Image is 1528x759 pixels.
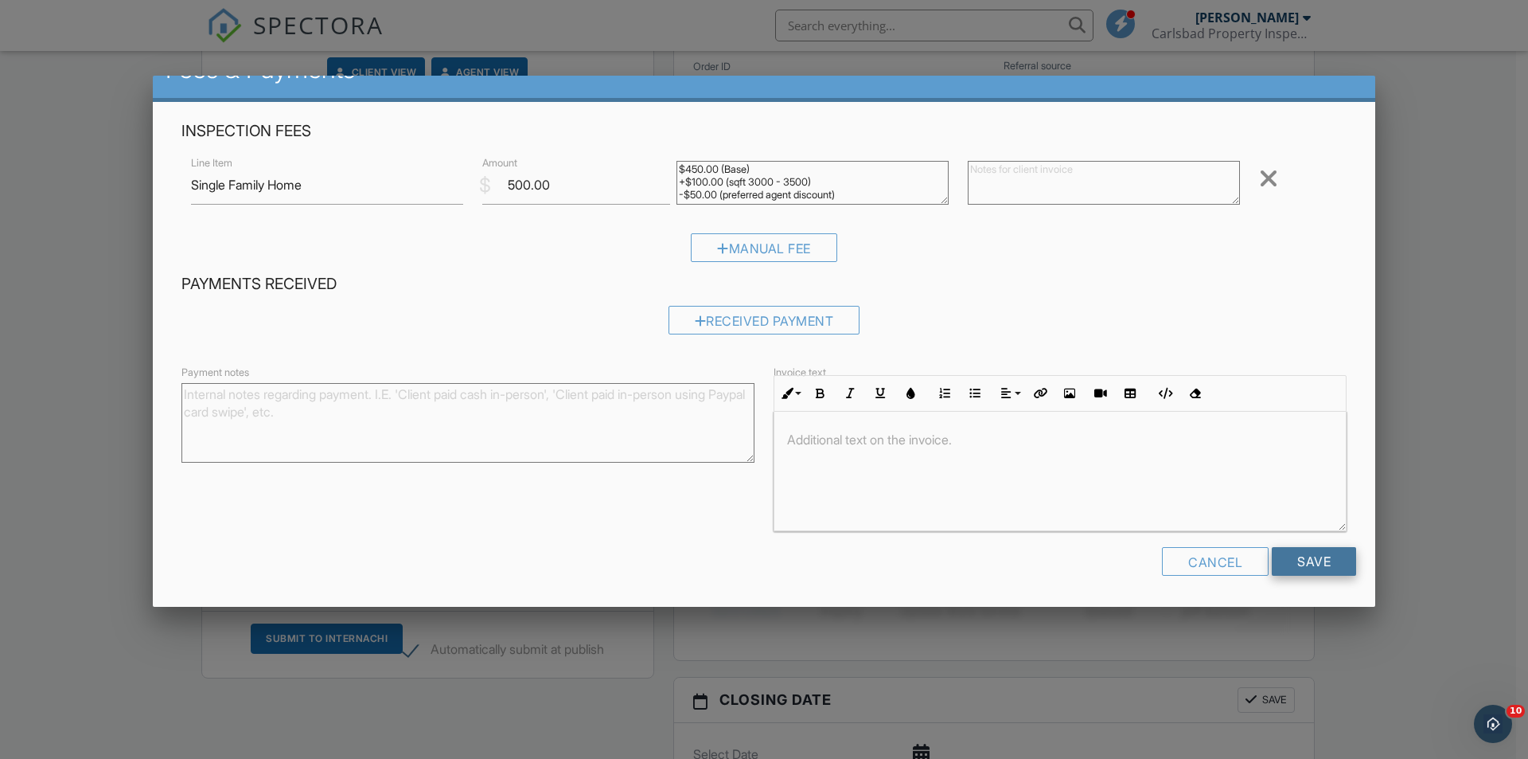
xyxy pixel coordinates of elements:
button: Align [994,378,1024,409]
iframe: Intercom live chat [1474,705,1512,743]
button: Insert Link (Ctrl+K) [1024,378,1054,409]
button: Insert Video [1085,378,1115,409]
label: Line Item [191,156,232,170]
button: Italic (Ctrl+I) [835,378,865,409]
button: Inline Style [774,378,805,409]
span: 10 [1507,705,1525,718]
a: Received Payment [668,317,860,333]
input: Save [1272,547,1356,576]
div: Manual Fee [691,233,837,262]
button: Underline (Ctrl+U) [865,378,895,409]
div: Cancel [1162,547,1269,576]
button: Ordered List [930,378,960,409]
h4: Inspection Fees [181,121,1347,142]
button: Colors [895,378,926,409]
button: Unordered List [960,378,990,409]
button: Bold (Ctrl+B) [805,378,835,409]
textarea: $450.00 (Base) +$100.00 (sqft 3000 - 3500) [676,161,949,205]
button: Code View [1149,378,1179,409]
div: Received Payment [668,306,860,335]
label: Amount [482,156,517,170]
button: Insert Image (Ctrl+P) [1054,378,1085,409]
button: Clear Formatting [1179,378,1210,409]
h4: Payments Received [181,274,1347,295]
div: $ [479,172,491,199]
label: Payment notes [181,366,249,380]
label: Invoice text [774,366,826,380]
a: Manual Fee [691,245,837,260]
button: Insert Table [1115,378,1145,409]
